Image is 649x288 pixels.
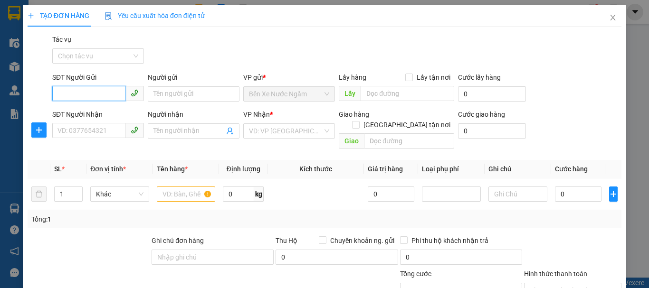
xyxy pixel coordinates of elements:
[524,270,587,278] label: Hình thức thanh toán
[157,186,216,202] input: VD: Bàn, Ghế
[157,165,188,173] span: Tên hàng
[148,72,239,83] div: Người gửi
[243,111,270,118] span: VP Nhận
[360,120,454,130] span: [GEOGRAPHIC_DATA] tận nơi
[152,237,204,244] label: Ghi chú đơn hàng
[227,165,260,173] span: Định lượng
[458,111,505,118] label: Cước giao hàng
[152,250,274,265] input: Ghi chú đơn hàng
[418,160,485,178] th: Loại phụ phí
[408,235,492,246] span: Phí thu hộ khách nhận trả
[32,126,46,134] span: plus
[610,190,617,198] span: plus
[90,165,126,173] span: Đơn vị tính
[31,186,47,202] button: delete
[148,109,239,120] div: Người nhận
[226,127,234,135] span: user-add
[339,74,366,81] span: Lấy hàng
[131,126,138,134] span: phone
[52,36,71,43] label: Tác vụ
[52,109,144,120] div: SĐT Người Nhận
[485,160,551,178] th: Ghi chú
[400,270,431,278] span: Tổng cước
[339,111,369,118] span: Giao hàng
[249,87,329,101] span: Bến Xe Nước Ngầm
[339,86,361,101] span: Lấy
[361,86,454,101] input: Dọc đường
[413,72,454,83] span: Lấy tận nơi
[458,74,501,81] label: Cước lấy hàng
[368,165,403,173] span: Giá trị hàng
[458,86,526,102] input: Cước lấy hàng
[600,5,626,31] button: Close
[276,237,297,244] span: Thu Hộ
[28,12,34,19] span: plus
[243,72,335,83] div: VP gửi
[52,72,144,83] div: SĐT Người Gửi
[458,123,526,139] input: Cước giao hàng
[555,165,588,173] span: Cước hàng
[31,214,251,224] div: Tổng: 1
[28,12,89,19] span: TẠO ĐƠN HÀNG
[326,235,398,246] span: Chuyển khoản ng. gửi
[364,133,454,149] input: Dọc đường
[609,14,617,21] span: close
[299,165,332,173] span: Kích thước
[31,122,47,138] button: plus
[254,186,264,202] span: kg
[54,165,62,173] span: SL
[609,186,618,202] button: plus
[339,133,364,149] span: Giao
[96,187,143,201] span: Khác
[368,186,414,202] input: 0
[488,186,547,202] input: Ghi Chú
[105,12,205,19] span: Yêu cầu xuất hóa đơn điện tử
[131,89,138,97] span: phone
[105,12,112,20] img: icon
